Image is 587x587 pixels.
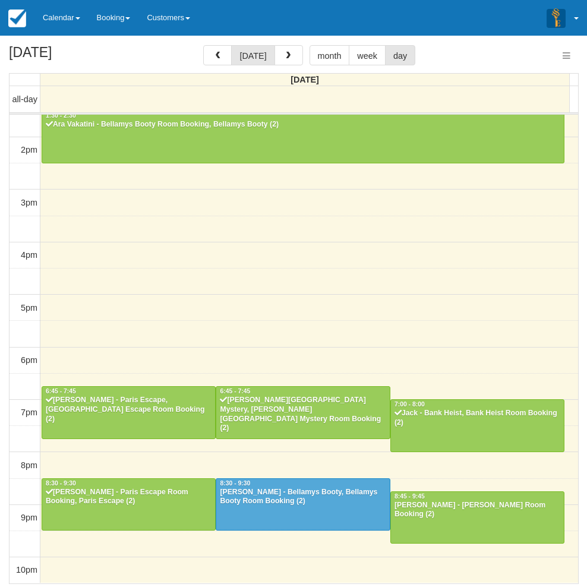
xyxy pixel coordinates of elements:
[46,480,76,487] span: 8:30 - 9:30
[42,478,216,531] a: 8:30 - 9:30[PERSON_NAME] - Paris Escape Room Booking, Paris Escape (2)
[395,401,425,408] span: 7:00 - 8:00
[8,10,26,27] img: checkfront-main-nav-mini-logo.png
[21,460,37,470] span: 8pm
[21,198,37,207] span: 3pm
[45,396,212,424] div: [PERSON_NAME] - Paris Escape, [GEOGRAPHIC_DATA] Escape Room Booking (2)
[45,488,212,507] div: [PERSON_NAME] - Paris Escape Room Booking, Paris Escape (2)
[219,396,386,434] div: [PERSON_NAME][GEOGRAPHIC_DATA] Mystery, [PERSON_NAME][GEOGRAPHIC_DATA] Mystery Room Booking (2)
[12,94,37,104] span: all-day
[21,145,37,154] span: 2pm
[394,501,561,520] div: [PERSON_NAME] - [PERSON_NAME] Room Booking (2)
[42,111,564,163] a: 1:30 - 2:30Ara Vakatini - Bellamys Booty Room Booking, Bellamys Booty (2)
[46,112,76,119] span: 1:30 - 2:30
[385,45,415,65] button: day
[395,493,425,500] span: 8:45 - 9:45
[16,565,37,575] span: 10pm
[390,399,564,452] a: 7:00 - 8:00Jack - Bank Heist, Bank Heist Room Booking (2)
[21,303,37,313] span: 5pm
[310,45,350,65] button: month
[220,480,250,487] span: 8:30 - 9:30
[216,478,390,531] a: 8:30 - 9:30[PERSON_NAME] - Bellamys Booty, Bellamys Booty Room Booking (2)
[216,386,390,438] a: 6:45 - 7:45[PERSON_NAME][GEOGRAPHIC_DATA] Mystery, [PERSON_NAME][GEOGRAPHIC_DATA] Mystery Room Bo...
[231,45,274,65] button: [DATE]
[21,250,37,260] span: 4pm
[9,45,159,67] h2: [DATE]
[45,120,561,130] div: Ara Vakatini - Bellamys Booty Room Booking, Bellamys Booty (2)
[220,388,250,395] span: 6:45 - 7:45
[349,45,386,65] button: week
[21,513,37,522] span: 9pm
[21,408,37,417] span: 7pm
[547,8,566,27] img: A3
[42,386,216,438] a: 6:45 - 7:45[PERSON_NAME] - Paris Escape, [GEOGRAPHIC_DATA] Escape Room Booking (2)
[21,355,37,365] span: 6pm
[291,75,319,84] span: [DATE]
[219,488,386,507] div: [PERSON_NAME] - Bellamys Booty, Bellamys Booty Room Booking (2)
[390,491,564,544] a: 8:45 - 9:45[PERSON_NAME] - [PERSON_NAME] Room Booking (2)
[394,409,561,428] div: Jack - Bank Heist, Bank Heist Room Booking (2)
[46,388,76,395] span: 6:45 - 7:45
